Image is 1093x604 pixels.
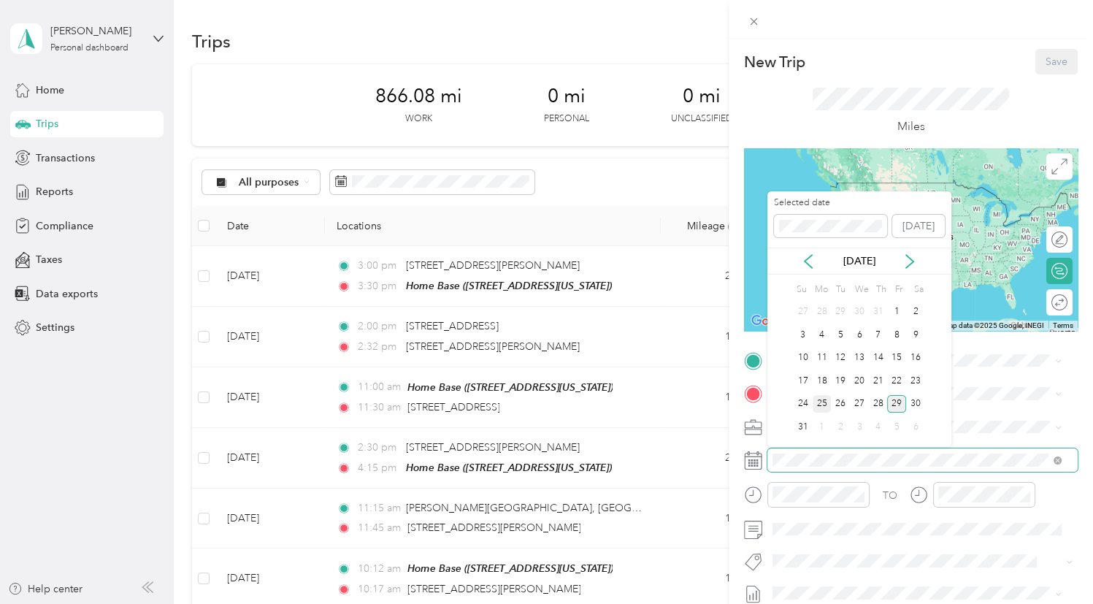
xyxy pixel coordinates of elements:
[831,395,850,413] div: 26
[850,395,869,413] div: 27
[813,395,832,413] div: 25
[794,395,813,413] div: 24
[831,326,850,344] div: 5
[869,303,888,321] div: 31
[813,418,832,436] div: 1
[813,303,832,321] div: 28
[794,303,813,321] div: 27
[897,118,925,136] p: Miles
[873,280,887,300] div: Th
[869,349,888,367] div: 14
[906,326,925,344] div: 9
[833,280,847,300] div: Tu
[831,303,850,321] div: 29
[869,418,888,436] div: 4
[831,372,850,390] div: 19
[869,326,888,344] div: 7
[850,418,869,436] div: 3
[887,349,906,367] div: 15
[813,372,832,390] div: 18
[748,312,796,331] a: Open this area in Google Maps (opens a new window)
[794,349,813,367] div: 10
[892,280,906,300] div: Fr
[887,372,906,390] div: 22
[906,303,925,321] div: 2
[813,349,832,367] div: 11
[887,303,906,321] div: 1
[869,395,888,413] div: 28
[887,418,906,436] div: 5
[887,395,906,413] div: 29
[911,280,925,300] div: Sa
[744,52,805,72] p: New Trip
[850,326,869,344] div: 6
[892,215,945,238] button: [DATE]
[794,418,813,436] div: 31
[906,395,925,413] div: 30
[831,349,850,367] div: 12
[829,253,890,269] p: [DATE]
[794,280,808,300] div: Su
[850,372,869,390] div: 20
[1011,522,1093,604] iframe: Everlance-gr Chat Button Frame
[883,488,897,503] div: TO
[906,418,925,436] div: 6
[813,326,832,344] div: 4
[794,326,813,344] div: 3
[774,196,887,210] label: Selected date
[852,280,869,300] div: We
[850,303,869,321] div: 30
[906,349,925,367] div: 16
[813,280,829,300] div: Mo
[794,372,813,390] div: 17
[748,312,796,331] img: Google
[887,326,906,344] div: 8
[831,418,850,436] div: 2
[850,349,869,367] div: 13
[943,321,1044,329] span: Map data ©2025 Google, INEGI
[906,372,925,390] div: 23
[869,372,888,390] div: 21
